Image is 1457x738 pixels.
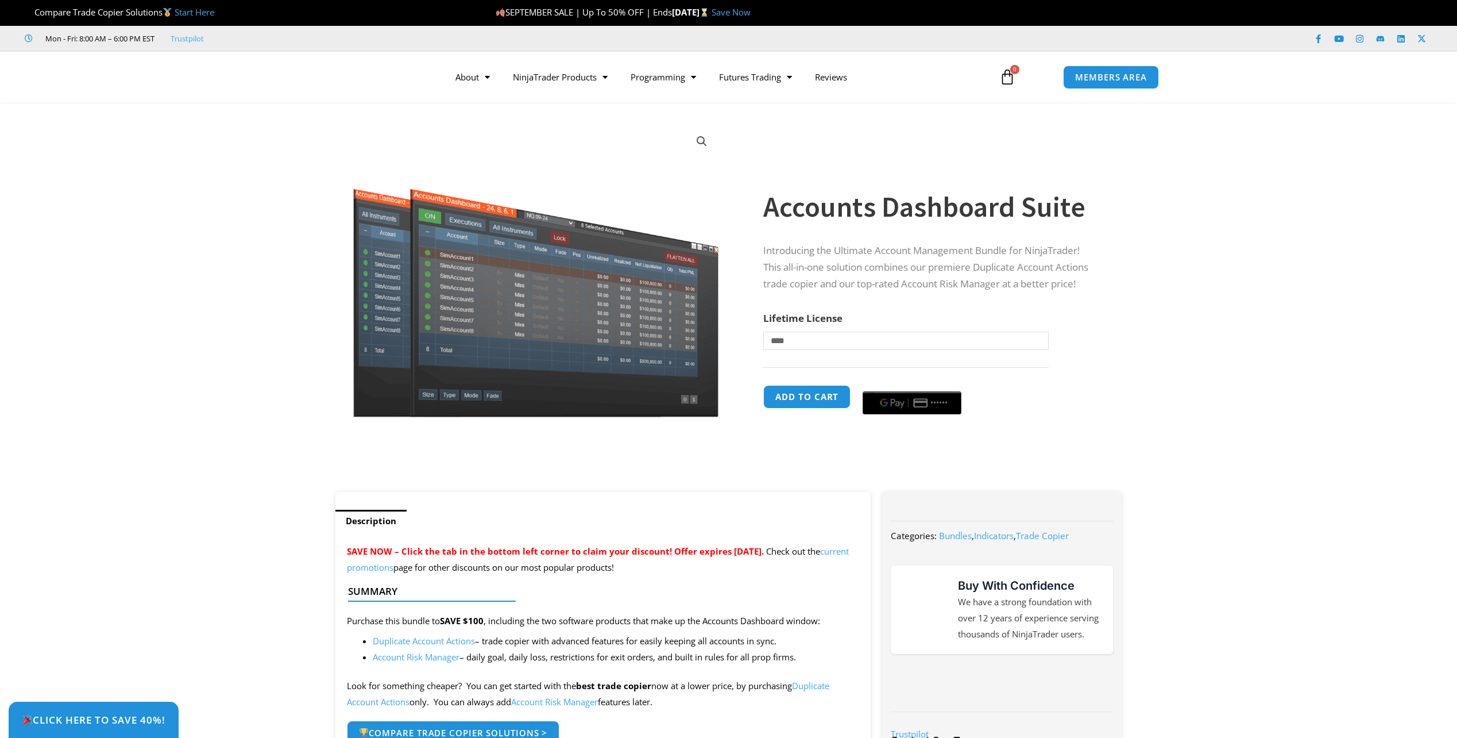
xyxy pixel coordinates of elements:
a: MEMBERS AREA [1063,66,1159,89]
label: Lifetime License [763,312,842,325]
h1: Accounts Dashboard Suite [763,187,1099,227]
img: Screenshot 2024-08-26 155710eeeee [351,122,721,417]
h3: Buy With Confidence [958,577,1102,594]
span: Categories: [891,530,937,541]
img: NinjaTrader Wordmark color RGB | Affordable Indicators – NinjaTrader [915,672,1088,694]
a: 🎉Click Here to save 40%! [9,702,179,738]
a: Account Risk Manager [373,651,459,663]
button: Add to cart [763,385,851,409]
a: Account Risk Manager [511,696,598,708]
a: Save Now [712,6,751,18]
a: Trustpilot [171,32,204,45]
p: We have a strong foundation with over 12 years of experience serving thousands of NinjaTrader users. [958,594,1102,643]
a: View full-screen image gallery [691,131,712,152]
span: Mon - Fri: 8:00 AM – 6:00 PM EST [42,32,154,45]
strong: best trade copier [576,680,651,691]
nav: Menu [444,64,986,90]
a: Trade Copier [1016,530,1069,541]
span: 0 [1010,65,1019,74]
text: •••••• [931,399,948,407]
a: Futures Trading [708,64,803,90]
img: mark thumbs good 43913 | Affordable Indicators – NinjaTrader [902,589,944,631]
a: Duplicate Account Actions [373,635,475,647]
a: 0 [982,60,1033,94]
p: Check out the page for other discounts on our most popular products! [347,544,860,576]
h4: Summary [348,586,849,597]
iframe: Secure payment input frame [860,383,964,385]
strong: [DATE] [672,6,712,18]
a: Start Here [175,6,214,18]
img: ⌛ [700,8,709,17]
li: – trade copier with advanced features for easily keeping all accounts in sync. [373,633,860,649]
button: Buy with GPay [863,391,961,414]
p: Purchase this bundle to , including the two software products that make up the Accounts Dashboard... [347,613,860,629]
p: Look for something cheaper? You can get started with the now at a lower price, by purchasing only... [347,678,860,710]
span: SAVE NOW – Click the tab in the bottom left corner to claim your discount! Offer expires [DATE]. [347,545,764,557]
img: 🎉 [22,715,32,725]
span: , , [939,530,1069,541]
img: 🍂 [496,8,505,17]
a: Indicators [974,530,1014,541]
a: About [444,64,501,90]
a: Bundles [939,530,972,541]
span: SEPTEMBER SALE | Up To 50% OFF | Ends [496,6,672,18]
span: MEMBERS AREA [1075,73,1147,82]
span: Compare Trade Copier Solutions [25,6,214,18]
li: – daily goal, daily loss, restrictions for exit orders, and built in rules for all prop firms. [373,649,860,666]
img: LogoAI | Affordable Indicators – NinjaTrader [298,56,422,98]
strong: SAVE $100 [440,615,484,626]
p: Introducing the Ultimate Account Management Bundle for NinjaTrader! This all-in-one solution comb... [763,243,1099,293]
a: Programming [619,64,708,90]
span: Click Here to save 40%! [22,715,165,725]
a: Description [335,510,407,532]
a: Reviews [803,64,859,90]
a: NinjaTrader Products [501,64,619,90]
img: 🥇 [163,8,172,17]
img: 🏆 [25,8,34,17]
